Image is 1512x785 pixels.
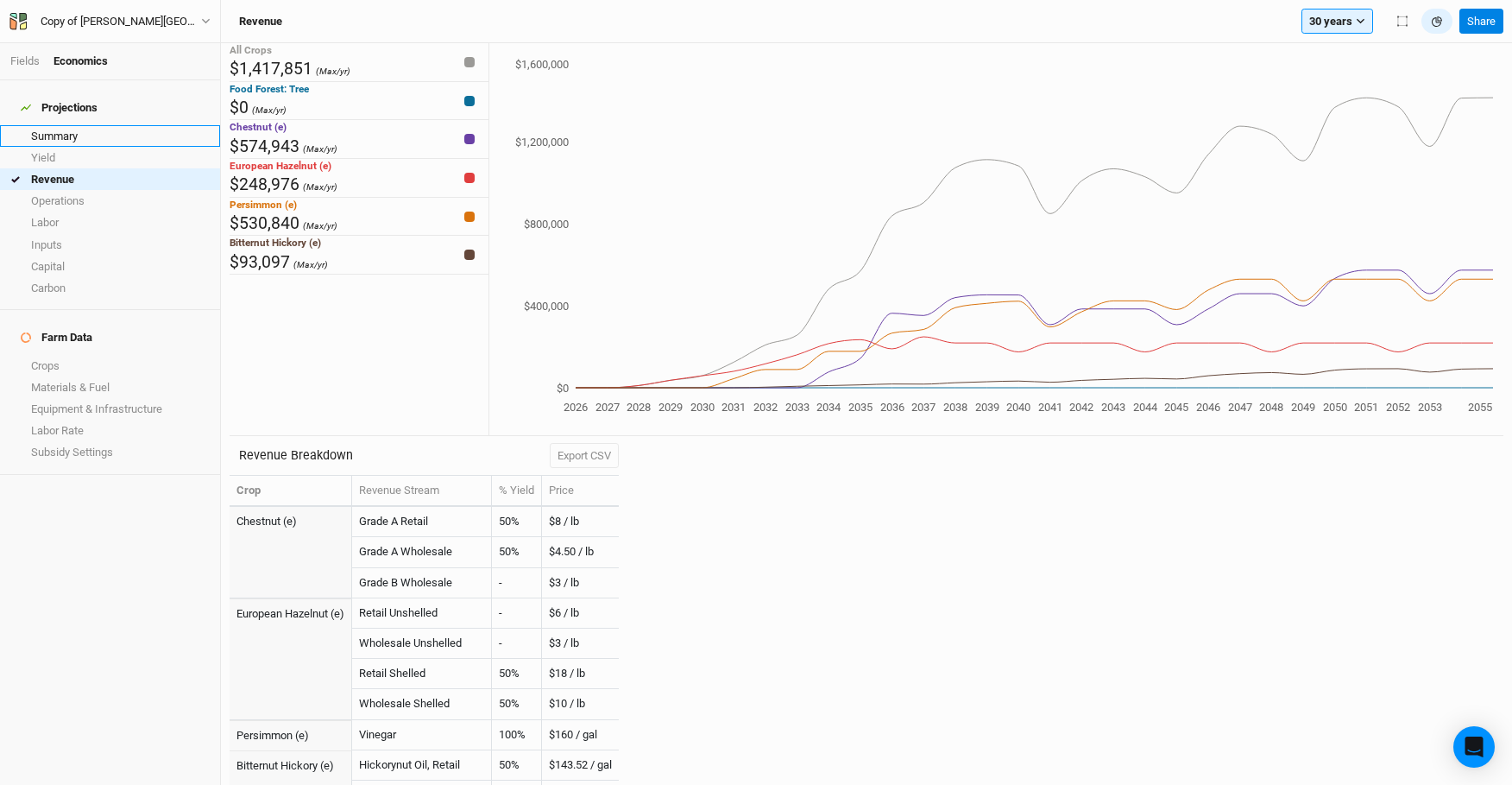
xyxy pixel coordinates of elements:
tspan: 2044 [1133,401,1158,414]
td: Wholesale Shelled [352,689,492,719]
span: Food Forest: Tree [230,83,309,95]
span: Persimmon (e) [230,199,297,211]
tspan: 2031 [721,401,746,414]
td: Retail Shelled [352,659,492,689]
tspan: 2041 [1038,401,1062,414]
tspan: 2036 [880,401,904,414]
tspan: 2030 [690,401,715,414]
td: Persimmon (e) [230,720,352,750]
td: 50% [492,537,542,567]
div: Open Intercom Messenger [1453,726,1495,768]
span: European Hazelnut (e) [230,160,331,172]
span: $530,840 [230,213,299,233]
td: 50% [492,750,542,781]
td: 50% [492,507,542,537]
tspan: $1,200,000 [515,136,569,149]
tspan: 2039 [975,401,999,414]
tspan: $800,000 [524,218,569,231]
tspan: 2027 [595,401,620,414]
button: Share [1459,9,1503,35]
h3: Revenue [239,15,282,28]
th: % Yield [492,476,542,507]
td: Grade A Retail [352,507,492,537]
span: $93,097 [230,252,290,272]
tspan: 2047 [1228,401,1252,414]
td: - [492,629,542,659]
td: - [492,598,542,629]
span: (Max/yr) [303,181,337,193]
td: - [492,568,542,598]
span: Bitternut Hickory (e) [230,237,321,249]
td: $6 / lb [542,598,619,629]
th: Price [542,476,619,507]
td: Retail Unshelled [352,598,492,629]
span: (Max/yr) [316,66,350,77]
span: $574,943 [230,136,299,156]
tspan: 2048 [1259,401,1283,414]
tspan: 2028 [627,401,651,414]
td: Vinegar [352,720,492,750]
div: Copy of [PERSON_NAME][GEOGRAPHIC_DATA] [41,13,201,30]
tspan: $400,000 [524,300,569,313]
tspan: 2046 [1196,401,1220,414]
span: All Crops [230,44,272,56]
td: $3 / lb [542,629,619,659]
span: (Max/yr) [303,143,337,155]
td: 50% [492,659,542,689]
span: (Max/yr) [252,104,287,116]
tspan: 2049 [1291,401,1315,414]
tspan: 2052 [1386,401,1410,414]
tspan: 2029 [658,401,683,414]
tspan: $0 [557,382,569,395]
div: Projections [21,101,98,115]
tspan: 2053 [1418,401,1442,414]
tspan: $1,600,000 [515,58,569,71]
div: Economics [54,54,108,69]
div: Copy of Opal Grove Farm [41,13,201,30]
a: Fields [10,54,40,67]
td: Grade A Wholesale [352,537,492,567]
button: 30 years [1301,9,1373,35]
td: 100% [492,720,542,750]
tspan: 2033 [785,401,810,414]
tspan: 2043 [1101,401,1125,414]
button: Copy of [PERSON_NAME][GEOGRAPHIC_DATA] [9,12,211,31]
span: Chestnut (e) [230,121,287,133]
td: Grade B Wholesale [352,568,492,598]
td: Hickorynut Oil, Retail [352,750,492,781]
td: Wholesale Unshelled [352,629,492,659]
td: $18 / lb [542,659,619,689]
th: Crop [230,476,352,507]
tspan: 2045 [1164,401,1188,414]
tspan: 2042 [1069,401,1093,414]
span: $248,976 [230,174,299,194]
td: Bitternut Hickory (e) [230,750,352,781]
span: $0 [230,98,249,117]
td: $143.52 / gal [542,750,619,781]
tspan: 2026 [564,401,588,414]
span: (Max/yr) [303,220,337,231]
button: Export CSV [550,443,619,469]
td: $160 / gal [542,720,619,750]
td: European Hazelnut (e) [230,598,352,629]
tspan: 2050 [1323,401,1347,414]
tspan: 2038 [943,401,967,414]
tspan: 2032 [753,401,778,414]
td: $10 / lb [542,689,619,719]
td: 50% [492,689,542,719]
tspan: 2040 [1006,401,1030,414]
span: $1,417,851 [230,59,312,79]
h3: Revenue Breakdown [239,448,353,463]
tspan: 2055 [1468,401,1492,414]
tspan: 2051 [1354,401,1378,414]
td: $3 / lb [542,568,619,598]
th: Revenue Stream [352,476,492,507]
div: Farm Data [21,331,92,345]
td: Chestnut (e) [230,507,352,537]
td: $8 / lb [542,507,619,537]
tspan: 2034 [816,401,841,414]
tspan: 2037 [911,401,936,414]
td: $4.50 / lb [542,537,619,567]
span: (Max/yr) [293,259,328,270]
tspan: 2035 [848,401,873,414]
